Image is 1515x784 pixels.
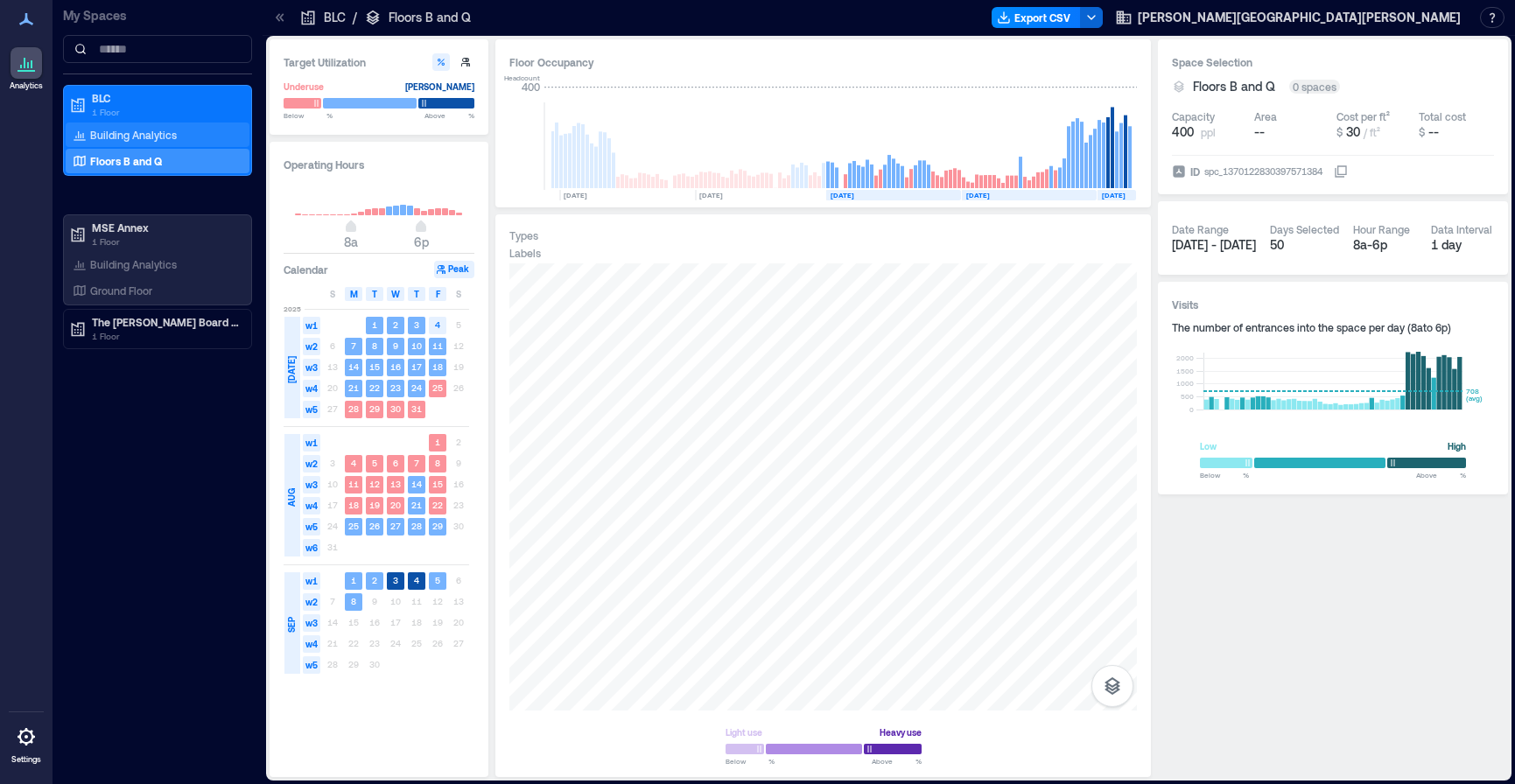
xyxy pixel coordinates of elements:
div: [PERSON_NAME] [405,78,474,95]
span: W [391,287,400,301]
h3: Space Selection [1172,53,1494,71]
text: [DATE] [831,191,854,199]
text: 17 [411,361,422,372]
p: My Spaces [63,7,252,24]
div: 0 spaces [1289,80,1340,94]
div: Days Selected [1270,222,1339,236]
button: [PERSON_NAME][GEOGRAPHIC_DATA][PERSON_NAME] [1110,3,1466,31]
text: 10 [411,340,422,351]
text: 11 [432,340,443,351]
span: M [350,287,358,301]
text: 2 [372,575,377,585]
span: 30 [1346,124,1360,139]
text: 22 [369,382,380,393]
text: 8 [351,596,356,606]
text: 13 [390,479,401,489]
h3: Visits [1172,296,1494,313]
text: 21 [348,382,359,393]
p: Building Analytics [90,257,177,271]
p: MSE Annex [92,220,239,234]
div: Area [1254,109,1277,123]
text: 30 [390,403,401,414]
span: ID [1190,163,1200,180]
button: Peak [434,261,474,278]
text: 18 [432,361,443,372]
text: 22 [432,500,443,510]
span: w5 [303,656,320,674]
span: w1 [303,434,320,451]
text: 7 [351,340,356,351]
span: T [372,287,377,301]
text: 15 [369,361,380,372]
span: w1 [303,317,320,334]
span: w5 [303,518,320,535]
div: Capacity [1172,109,1215,123]
span: Above % [1416,470,1466,480]
span: Below % [284,110,333,121]
span: [DATE] [284,356,298,383]
span: SEP [284,617,298,633]
p: BLC [92,91,239,105]
span: w4 [303,635,320,653]
text: [DATE] [1102,191,1126,199]
p: Floors B and Q [389,9,471,26]
div: Date Range [1172,222,1229,236]
tspan: 2000 [1176,353,1194,362]
div: Low [1200,437,1217,455]
span: w5 [303,401,320,418]
span: [DATE] - [DATE] [1172,237,1256,252]
text: 18 [348,500,359,510]
span: w1 [303,572,320,590]
h3: Operating Hours [284,156,474,173]
span: Floors B and Q [1193,78,1275,95]
p: Settings [11,754,41,765]
span: w3 [303,359,320,376]
text: 4 [351,458,356,468]
div: 1 day [1431,236,1495,254]
span: $ [1419,126,1425,138]
text: [DATE] [966,191,990,199]
p: 1 Floor [92,234,239,248]
text: 1 [435,437,440,447]
h3: Target Utilization [284,53,474,71]
a: Analytics [4,42,48,96]
tspan: 500 [1181,392,1194,401]
tspan: 1500 [1176,367,1194,375]
span: F [436,287,440,301]
text: 28 [348,403,359,414]
p: 1 Floor [92,329,239,343]
text: 25 [348,521,359,531]
text: 3 [414,319,419,330]
div: Underuse [284,78,324,95]
p: Floors B and Q [90,154,162,168]
span: 6p [414,234,429,249]
tspan: 1000 [1176,379,1194,388]
span: w2 [303,455,320,472]
text: 14 [411,479,422,489]
text: [DATE] [699,191,723,199]
div: Light use [726,724,762,741]
span: $ [1336,126,1343,138]
text: 1 [372,319,377,330]
text: 19 [369,500,380,510]
div: Total cost [1419,109,1466,123]
span: Below % [1200,470,1249,480]
span: 400 [1172,123,1194,141]
p: / [353,9,357,26]
text: 15 [432,479,443,489]
text: 6 [393,458,398,468]
span: w6 [303,539,320,556]
text: 7 [414,458,419,468]
span: w2 [303,338,320,355]
text: 11 [348,479,359,489]
text: 29 [369,403,380,414]
span: -- [1428,124,1439,139]
a: Settings [5,716,47,770]
p: The [PERSON_NAME] Board Room [92,315,239,329]
button: Export CSV [992,7,1081,28]
text: 4 [435,319,440,330]
text: 4 [414,575,419,585]
text: 8 [372,340,377,351]
text: 14 [348,361,359,372]
div: Cost per ft² [1336,109,1390,123]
